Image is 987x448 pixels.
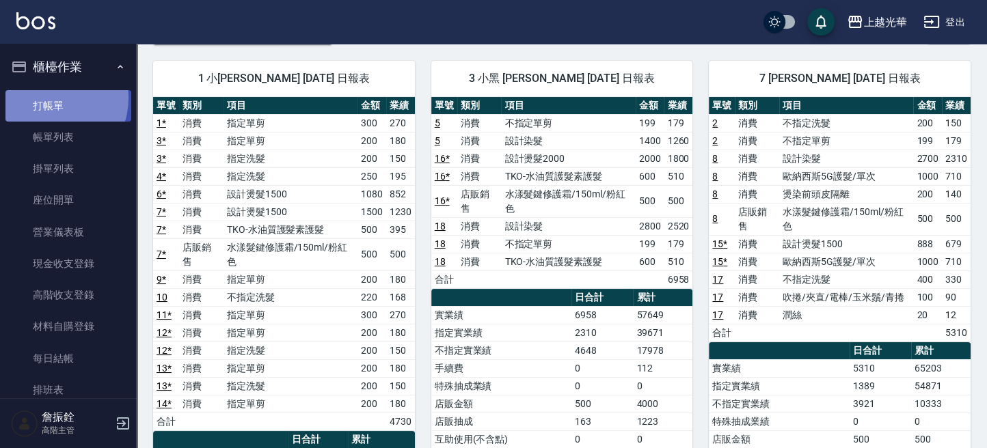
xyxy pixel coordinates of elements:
td: 指定洗髮 [224,150,357,167]
td: 消費 [735,270,779,288]
th: 項目 [779,97,913,115]
th: 單號 [153,97,179,115]
td: 歐納西斯5G護髮/單次 [779,253,913,270]
td: 設計燙髮2000 [501,150,635,167]
td: 500 [913,203,942,235]
th: 單號 [709,97,735,115]
td: 消費 [179,324,224,341]
td: 設計染髮 [779,150,913,167]
td: 2310 [571,324,634,341]
td: TKO-水油質護髮素護髮 [224,221,357,238]
td: 消費 [179,132,224,150]
td: 消費 [179,221,224,238]
td: 0 [633,430,692,448]
a: 座位開單 [5,184,131,216]
td: 指定單剪 [224,132,357,150]
td: 510 [664,167,692,185]
td: 200 [357,132,386,150]
td: 54871 [911,377,971,395]
td: 12 [942,306,971,324]
th: 業績 [664,97,692,115]
td: 不指定單剪 [779,132,913,150]
td: 手續費 [431,359,571,377]
table: a dense table [431,97,693,289]
td: 特殊抽成業績 [431,377,571,395]
td: 指定單剪 [224,324,357,341]
td: 消費 [179,114,224,132]
td: 150 [386,341,415,359]
td: 600 [636,253,664,270]
td: 不指定實業績 [709,395,849,412]
th: 金額 [913,97,942,115]
td: 220 [357,288,386,306]
td: 消費 [457,150,502,167]
td: 200 [357,341,386,359]
td: 店販銷售 [457,185,502,217]
td: 設計染髮 [501,132,635,150]
td: 200 [913,114,942,132]
td: 1080 [357,185,386,203]
td: 710 [942,253,971,270]
td: 180 [386,132,415,150]
a: 8 [712,153,718,164]
td: 180 [386,324,415,341]
th: 類別 [179,97,224,115]
a: 8 [712,171,718,182]
td: 0 [911,412,971,430]
th: 業績 [386,97,415,115]
button: 櫃檯作業 [5,49,131,85]
td: 不指定洗髮 [779,114,913,132]
td: 設計染髮 [501,217,635,235]
td: 180 [386,359,415,377]
a: 掛單列表 [5,153,131,184]
td: 500 [357,238,386,270]
td: 設計燙髮1500 [224,203,357,221]
td: 2310 [942,150,971,167]
th: 累計 [911,342,971,360]
a: 5 [435,135,440,146]
td: 2520 [664,217,692,235]
td: 不指定洗髮 [779,270,913,288]
td: 1260 [664,132,692,150]
td: TKO-水油質護髮素護髮 [501,253,635,270]
td: 消費 [179,306,224,324]
td: 300 [357,306,386,324]
td: 消費 [457,132,502,150]
td: 消費 [179,288,224,306]
th: 日合計 [850,342,912,360]
td: 0 [571,359,634,377]
td: 消費 [179,359,224,377]
td: 消費 [735,132,779,150]
td: 潤絲 [779,306,913,324]
a: 17 [712,274,723,285]
div: 上越光華 [863,14,907,31]
td: 消費 [735,253,779,270]
th: 日合計 [571,289,634,307]
th: 類別 [735,97,779,115]
td: 消費 [179,150,224,167]
td: 20 [913,306,942,324]
td: 消費 [735,288,779,306]
td: 店販抽成 [431,412,571,430]
td: 消費 [179,185,224,203]
a: 現金收支登錄 [5,248,131,279]
td: 500 [942,203,971,235]
span: 1 小[PERSON_NAME] [DATE] 日報表 [170,72,398,85]
td: 1500 [357,203,386,221]
td: 330 [942,270,971,288]
td: 100 [913,288,942,306]
td: 500 [636,185,664,217]
td: 指定單剪 [224,359,357,377]
td: 270 [386,306,415,324]
td: 400 [913,270,942,288]
td: 2000 [636,150,664,167]
td: 200 [357,395,386,412]
a: 8 [712,188,718,199]
td: 500 [386,238,415,270]
td: 1000 [913,253,942,270]
td: 消費 [735,306,779,324]
td: 150 [386,150,415,167]
td: 燙染前頭皮隔離 [779,185,913,203]
td: 500 [664,185,692,217]
td: 199 [636,114,664,132]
